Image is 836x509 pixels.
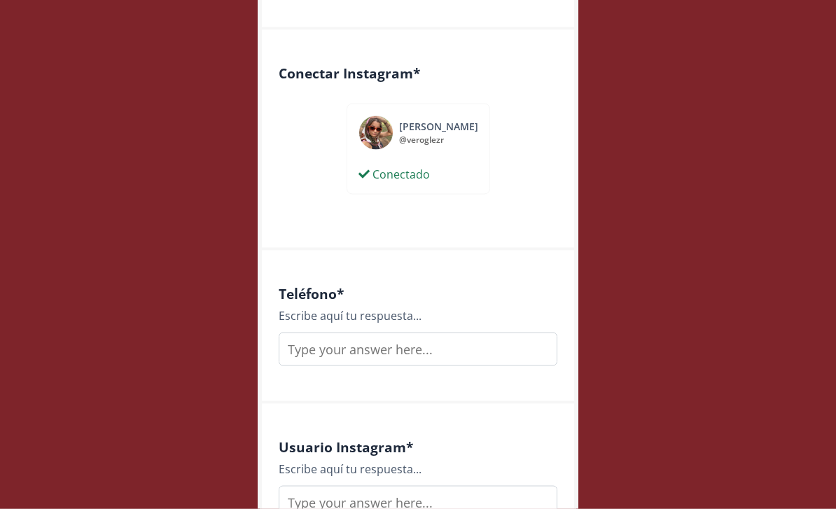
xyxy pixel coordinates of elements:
h4: Conectar Instagram * [279,65,557,81]
h4: Teléfono * [279,286,557,302]
div: @ veroglezr [399,134,478,146]
img: 456482406_392620073854585_1278955796972698036_n.jpg [358,116,393,151]
div: Escribe aquí tu respuesta... [279,461,557,477]
h4: Usuario Instagram * [279,439,557,455]
input: Type your answer here... [279,333,557,366]
div: Conectado [358,166,430,183]
div: Escribe aquí tu respuesta... [279,307,557,324]
div: [PERSON_NAME] [399,119,478,134]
